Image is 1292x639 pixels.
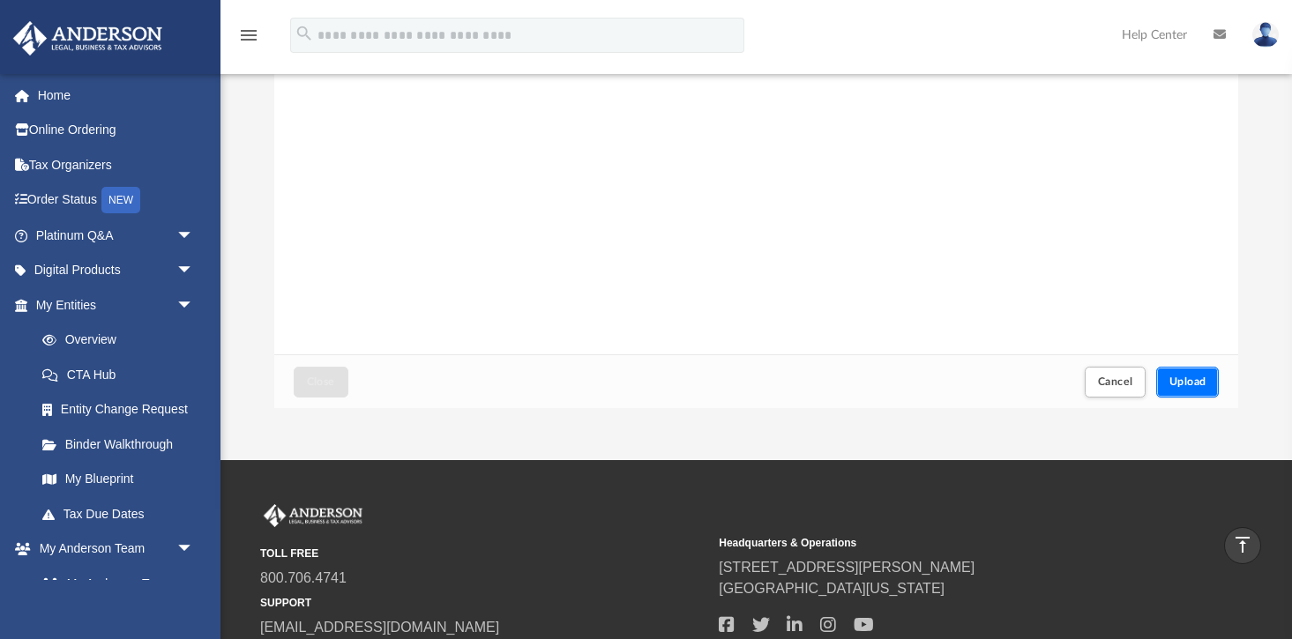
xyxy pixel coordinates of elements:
span: Cancel [1098,376,1133,387]
small: TOLL FREE [260,546,706,561]
a: [STREET_ADDRESS][PERSON_NAME] [719,560,975,575]
span: arrow_drop_down [176,253,212,289]
img: Anderson Advisors Platinum Portal [8,21,168,56]
a: Binder Walkthrough [25,427,220,462]
button: Cancel [1085,367,1146,398]
a: My Entitiesarrow_drop_down [12,287,220,323]
a: Digital Productsarrow_drop_down [12,253,220,288]
a: Online Ordering [12,113,220,148]
span: arrow_drop_down [176,287,212,323]
a: Home [12,78,220,113]
a: Tax Due Dates [25,496,220,531]
button: Upload [1156,367,1220,398]
small: Headquarters & Operations [719,535,1165,551]
a: My Anderson Teamarrow_drop_down [12,531,212,567]
a: [EMAIL_ADDRESS][DOMAIN_NAME] [260,620,499,635]
span: Upload [1169,376,1206,387]
a: CTA Hub [25,357,220,392]
a: 800.706.4741 [260,570,347,585]
small: SUPPORT [260,595,706,611]
img: User Pic [1252,22,1279,48]
a: Tax Organizers [12,147,220,182]
a: menu [238,33,259,46]
i: vertical_align_top [1232,534,1253,555]
a: [GEOGRAPHIC_DATA][US_STATE] [719,581,945,596]
i: search [295,24,314,43]
a: Order StatusNEW [12,182,220,219]
span: arrow_drop_down [176,531,212,568]
span: arrow_drop_down [176,218,212,254]
a: Platinum Q&Aarrow_drop_down [12,218,220,253]
a: My Anderson Team [25,566,203,601]
div: NEW [101,187,140,213]
a: My Blueprint [25,462,212,497]
a: Entity Change Request [25,392,220,427]
img: Anderson Advisors Platinum Portal [260,504,366,527]
i: menu [238,25,259,46]
a: vertical_align_top [1224,527,1261,564]
button: Close [294,367,348,398]
span: Close [307,376,335,387]
a: Overview [25,323,220,358]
